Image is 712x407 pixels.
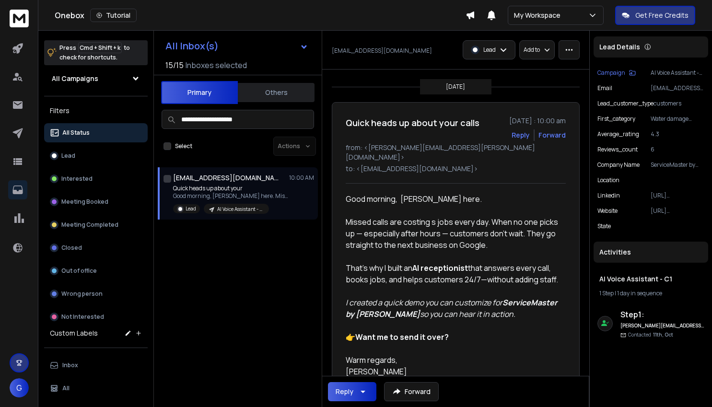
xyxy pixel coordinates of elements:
[61,152,75,160] p: Lead
[175,142,192,150] label: Select
[599,289,614,297] span: 1 Step
[336,387,353,396] div: Reply
[654,100,704,107] p: customers
[597,69,625,77] p: Campaign
[599,42,640,52] p: Lead Details
[44,146,148,165] button: Lead
[10,378,29,397] button: G
[509,116,566,126] p: [DATE] : 10:00 am
[62,384,70,392] p: All
[44,307,148,326] button: Not Interested
[617,289,662,297] span: 1 day in sequence
[597,161,640,169] p: Company Name
[44,123,148,142] button: All Status
[651,146,704,153] p: 6
[346,193,558,216] div: Good morning, [PERSON_NAME] here.
[62,129,90,137] p: All Status
[44,169,148,188] button: Interested
[346,116,479,129] h1: Quick heads up about your calls
[597,130,639,138] p: Average_rating
[384,382,439,401] button: Forward
[412,263,468,273] strong: AI receptionist
[597,84,612,92] p: Email
[44,356,148,375] button: Inbox
[61,198,108,206] p: Meeting Booked
[346,216,558,262] div: Missed calls are costing s jobs every day. When no one picks up — especially after hours — custom...
[165,59,184,71] span: 15 / 15
[346,262,558,285] div: That’s why I built an that answers every call, books jobs, and helps customers 24/7—without addin...
[238,82,315,103] button: Others
[44,238,148,257] button: Closed
[620,322,704,329] h6: [PERSON_NAME][EMAIL_ADDRESS][PERSON_NAME][DOMAIN_NAME]
[635,11,689,20] p: Get Free Credits
[355,332,449,342] strong: Want me to send it over?
[597,100,654,107] p: Lead_customer_type
[186,59,247,71] h3: Inboxes selected
[597,222,611,230] p: State
[651,192,704,199] p: [URL][DOMAIN_NAME][PERSON_NAME][US_STATE]
[78,42,122,53] span: Cmd + Shift + k
[44,215,148,234] button: Meeting Completed
[61,267,97,275] p: Out of office
[161,81,238,104] button: Primary
[651,130,704,138] p: 4.3
[328,382,376,401] button: Reply
[597,207,618,215] p: website
[44,192,148,211] button: Meeting Booked
[217,206,263,213] p: AI Voice Assistant - C1
[44,379,148,398] button: All
[677,374,700,397] iframe: Intercom live chat
[50,328,98,338] h3: Custom Labels
[165,41,219,51] h1: All Inbox(s)
[651,161,704,169] p: ServiceMaster by [PERSON_NAME]
[59,43,130,62] p: Press to check for shortcuts.
[61,290,103,298] p: Wrong person
[173,192,288,200] p: Good morning, [PERSON_NAME] here. Missed calls
[44,261,148,280] button: Out of office
[538,130,566,140] div: Forward
[332,47,432,55] p: [EMAIL_ADDRESS][DOMAIN_NAME]
[599,290,702,297] div: |
[346,143,566,162] p: from: <[PERSON_NAME][EMAIL_ADDRESS][PERSON_NAME][DOMAIN_NAME]>
[173,173,279,183] h1: [EMAIL_ADDRESS][DOMAIN_NAME]
[52,74,98,83] h1: All Campaigns
[651,207,704,215] p: [URL][DOMAIN_NAME]
[483,46,496,54] p: Lead
[594,242,708,263] div: Activities
[346,297,559,319] em: I created a quick demo you can customize for so you can hear it in action.
[61,175,93,183] p: Interested
[597,192,620,199] p: linkedin
[62,361,78,369] p: Inbox
[346,331,558,354] div: 👉
[628,331,673,338] p: Contacted
[346,354,558,400] div: Warm regards, [PERSON_NAME] Digital Synergy
[597,146,638,153] p: Reviews_count
[55,9,466,22] div: Onebox
[597,176,619,184] p: location
[651,69,704,77] p: AI Voice Assistant - C1
[651,115,704,123] p: Water damage restoration companie
[44,104,148,117] h3: Filters
[173,185,288,192] p: Quick heads up about your
[599,274,702,284] h1: AI Voice Assistant - C1
[653,331,673,338] span: 11th, Oct
[61,221,118,229] p: Meeting Completed
[651,84,704,92] p: [EMAIL_ADDRESS][DOMAIN_NAME]
[615,6,695,25] button: Get Free Credits
[186,205,196,212] p: Lead
[90,9,137,22] button: Tutorial
[44,284,148,303] button: Wrong person
[597,115,635,123] p: First_category
[289,174,314,182] p: 10:00 AM
[346,164,566,174] p: to: <[EMAIL_ADDRESS][DOMAIN_NAME]>
[524,46,540,54] p: Add to
[158,36,316,56] button: All Inbox(s)
[620,309,704,320] h6: Step 1 :
[61,244,82,252] p: Closed
[514,11,564,20] p: My Workspace
[446,83,465,91] p: [DATE]
[597,69,636,77] button: Campaign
